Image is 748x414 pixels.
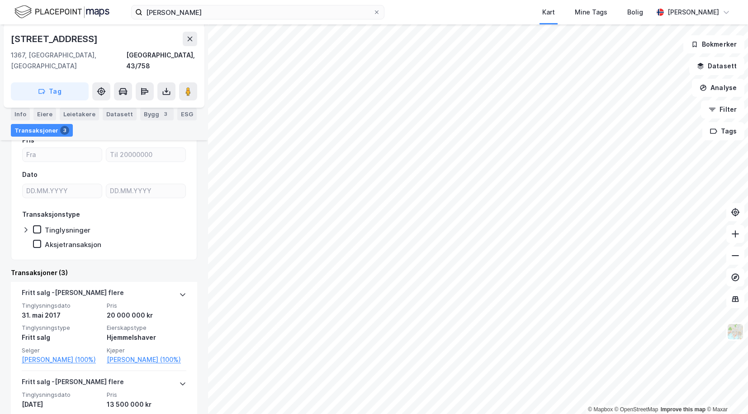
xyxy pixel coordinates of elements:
a: [PERSON_NAME] (100%) [22,354,101,365]
button: Analyse [692,79,744,97]
img: Z [727,323,744,340]
img: logo.f888ab2527a4732fd821a326f86c7f29.svg [14,4,109,20]
div: Mine Tags [575,7,607,18]
div: Fritt salg - [PERSON_NAME] flere [22,287,124,302]
div: Bolig [627,7,643,18]
div: ESG [177,108,197,120]
div: Leietakere [60,108,99,120]
div: 3 [60,126,69,135]
div: Hjemmelshaver [107,332,186,343]
span: Tinglysningsdato [22,302,101,309]
div: 31. mai 2017 [22,310,101,321]
input: Til 20000000 [106,148,185,162]
a: Improve this map [661,406,705,413]
a: Mapbox [588,406,613,413]
div: Fritt salg [22,332,101,343]
div: 13 500 000 kr [107,399,186,410]
input: DD.MM.YYYY [23,184,102,198]
span: Pris [107,302,186,309]
div: Tinglysninger [45,226,90,234]
div: Fritt salg - [PERSON_NAME] flere [22,376,124,391]
div: 1367, [GEOGRAPHIC_DATA], [GEOGRAPHIC_DATA] [11,50,126,71]
div: Aksjetransaksjon [45,240,101,249]
div: Info [11,108,30,120]
div: Transaksjoner [11,124,73,137]
input: DD.MM.YYYY [106,184,185,198]
div: Transaksjoner (3) [11,267,197,278]
div: Dato [22,169,38,180]
div: 20 000 000 kr [107,310,186,321]
span: Eierskapstype [107,324,186,332]
span: Kjøper [107,347,186,354]
div: Datasett [103,108,137,120]
span: Selger [22,347,101,354]
button: Tag [11,82,89,100]
div: Transaksjonstype [22,209,80,220]
button: Filter [701,100,744,119]
div: Bygg [140,108,174,120]
button: Datasett [689,57,744,75]
div: [DATE] [22,399,101,410]
iframe: Chat Widget [703,371,748,414]
div: Kart [542,7,555,18]
button: Bokmerker [683,35,744,53]
span: Tinglysningsdato [22,391,101,399]
span: Pris [107,391,186,399]
span: Tinglysningstype [22,324,101,332]
a: OpenStreetMap [615,406,658,413]
div: [STREET_ADDRESS] [11,32,99,46]
div: Eiere [33,108,56,120]
div: [GEOGRAPHIC_DATA], 43/758 [126,50,197,71]
div: [PERSON_NAME] [668,7,719,18]
button: Tags [702,122,744,140]
input: Fra [23,148,102,162]
div: 3 [161,109,170,119]
a: [PERSON_NAME] (100%) [107,354,186,365]
input: Søk på adresse, matrikkel, gårdeiere, leietakere eller personer [142,5,373,19]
